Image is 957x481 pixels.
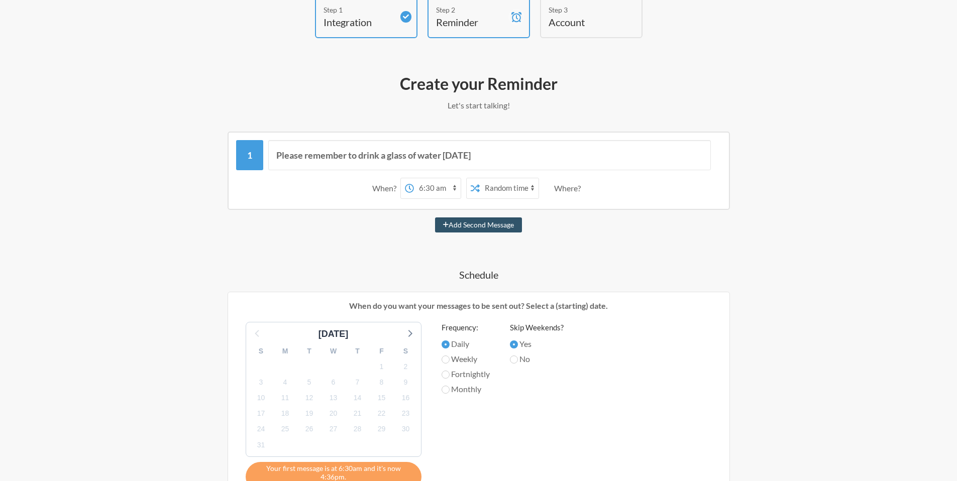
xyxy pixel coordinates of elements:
[278,422,292,436] span: Thursday, September 25, 2025
[302,422,316,436] span: Friday, September 26, 2025
[442,383,490,395] label: Monthly
[302,391,316,405] span: Friday, September 12, 2025
[375,391,389,405] span: Monday, September 15, 2025
[322,343,346,359] div: W
[278,407,292,421] span: Thursday, September 18, 2025
[435,217,522,232] button: Add Second Message
[249,343,273,359] div: S
[394,343,418,359] div: S
[273,343,297,359] div: M
[442,368,490,380] label: Fortnightly
[510,355,518,364] input: No
[254,407,268,421] span: Wednesday, September 17, 2025
[351,391,365,405] span: Sunday, September 14, 2025
[254,438,268,452] span: Wednesday, October 1, 2025
[346,343,370,359] div: T
[375,407,389,421] span: Monday, September 22, 2025
[297,343,322,359] div: T
[302,375,316,389] span: Friday, September 5, 2025
[351,375,365,389] span: Sunday, September 7, 2025
[268,140,711,170] input: Message
[549,15,619,29] h4: Account
[351,407,365,421] span: Sunday, September 21, 2025
[327,391,341,405] span: Saturday, September 13, 2025
[375,422,389,436] span: Monday, September 29, 2025
[375,375,389,389] span: Monday, September 8, 2025
[278,391,292,405] span: Thursday, September 11, 2025
[399,375,413,389] span: Tuesday, September 9, 2025
[399,359,413,374] span: Tuesday, September 2, 2025
[324,5,394,15] div: Step 1
[510,353,564,365] label: No
[236,300,722,312] p: When do you want your messages to be sent out? Select a (starting) date.
[399,391,413,405] span: Tuesday, September 16, 2025
[351,422,365,436] span: Sunday, September 28, 2025
[399,422,413,436] span: Tuesday, September 30, 2025
[187,73,770,94] h2: Create your Reminder
[554,178,585,199] div: Where?
[436,5,506,15] div: Step 2
[372,178,400,199] div: When?
[510,322,564,333] label: Skip Weekends?
[442,353,490,365] label: Weekly
[549,5,619,15] div: Step 3
[254,375,268,389] span: Wednesday, September 3, 2025
[442,322,490,333] label: Frequency:
[442,355,450,364] input: Weekly
[187,99,770,111] p: Let's start talking!
[327,407,341,421] span: Saturday, September 20, 2025
[399,407,413,421] span: Tuesday, September 23, 2025
[375,359,389,374] span: Monday, September 1, 2025
[327,375,341,389] span: Saturday, September 6, 2025
[442,340,450,348] input: Daily
[370,343,394,359] div: F
[327,422,341,436] span: Saturday, September 27, 2025
[324,15,394,29] h4: Integration
[253,464,414,481] span: Your first message is at 6:30am and it's now 4:36pm.
[442,338,490,350] label: Daily
[442,371,450,379] input: Fortnightly
[510,340,518,348] input: Yes
[254,391,268,405] span: Wednesday, September 10, 2025
[510,338,564,350] label: Yes
[187,268,770,282] h4: Schedule
[302,407,316,421] span: Friday, September 19, 2025
[254,422,268,436] span: Wednesday, September 24, 2025
[442,386,450,394] input: Monthly
[436,15,506,29] h4: Reminder
[278,375,292,389] span: Thursday, September 4, 2025
[314,327,353,341] div: [DATE]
